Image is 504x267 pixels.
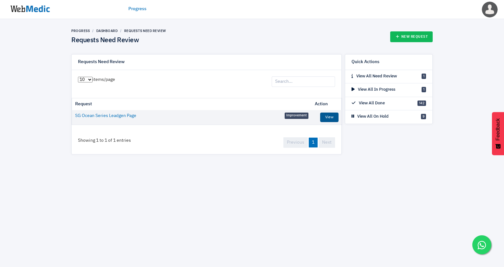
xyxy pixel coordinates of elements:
[320,113,339,122] a: View
[124,29,166,33] a: Requests Need Review
[96,29,118,33] a: Dashboard
[319,137,335,148] a: Next
[72,131,137,150] div: Showing 1 to 1 of 1 entries
[128,6,146,12] a: Progress
[352,114,389,120] p: View All On Hold
[417,101,426,106] span: 142
[352,59,379,65] h6: Quick Actions
[352,73,397,80] p: View All Need Review
[492,112,504,155] button: Feedback - Show survey
[78,59,125,65] h6: Requests Need Review
[72,98,312,110] th: Request
[71,29,90,33] a: Progress
[390,31,433,42] a: New Request
[283,137,308,148] a: Previous
[422,87,426,92] span: 1
[75,113,136,119] a: SG Ocean Series Leadgen Page
[309,138,318,147] a: 1
[272,76,335,87] input: Search...
[312,98,342,110] th: Action
[71,36,166,45] h4: Requests Need Review
[78,77,93,82] select: items/page
[352,87,395,93] p: View All In Progress
[285,113,308,119] span: Improvement
[71,29,166,33] nav: breadcrumb
[78,76,115,83] label: items/page
[495,118,501,140] span: Feedback
[421,114,426,119] span: 9
[352,100,385,107] p: View All Done
[422,74,426,79] span: 1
